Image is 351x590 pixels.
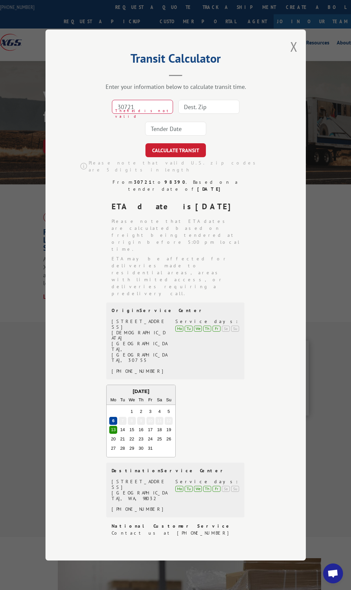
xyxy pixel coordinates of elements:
div: [PHONE_NUMBER] [112,368,168,374]
div: Choose Sunday, October 19th, 2025 [165,426,173,434]
div: Mo [175,486,183,492]
span: Please note that valid U.S. zip codes are 5 digits in length [89,160,271,173]
div: Origin Service Center [112,308,239,313]
div: Mo [175,326,183,332]
div: Choose Tuesday, October 14th, 2025 [119,426,127,434]
strong: [DATE] [197,186,223,192]
div: [DATE] [107,388,175,395]
div: Fr [213,486,220,492]
div: Choose Monday, October 13th, 2025 [109,426,117,434]
strong: [DATE] [195,201,236,212]
div: Choose Friday, October 10th, 2025 [146,417,154,425]
div: Choose Wednesday, October 15th, 2025 [128,426,135,434]
div: Th [203,326,211,332]
li: Please note that ETA dates are calculated based on freight being tendered at origin before 5:00 p... [112,218,245,253]
div: Fr [213,326,220,332]
div: Choose Monday, October 20th, 2025 [109,435,117,443]
div: Choose Thursday, October 23rd, 2025 [137,435,145,443]
button: CALCULATE TRANSIT [145,143,206,157]
div: Choose Wednesday, October 22nd, 2025 [128,435,135,443]
div: Choose Sunday, October 5th, 2025 [165,408,173,416]
div: Sa [222,486,230,492]
div: Choose Wednesday, October 8th, 2025 [128,417,135,425]
div: Choose Thursday, October 9th, 2025 [137,417,145,425]
div: Choose Friday, October 3rd, 2025 [146,408,154,416]
div: Choose Friday, October 17th, 2025 [146,426,154,434]
div: Choose Tuesday, October 7th, 2025 [119,417,127,425]
div: Choose Friday, October 31st, 2025 [146,444,154,452]
div: Service days: [175,319,239,324]
h2: Transit Calculator [79,54,273,66]
div: Fr [146,396,154,404]
div: Choose Monday, October 27th, 2025 [109,444,117,452]
span: The field is not valid [115,108,173,119]
div: ETA date is [112,201,245,213]
div: Tu [185,486,193,492]
div: [STREET_ADDRESS] [112,479,168,490]
div: Sa [155,396,163,404]
div: Choose Saturday, October 25th, 2025 [155,435,163,443]
div: Sa [222,326,230,332]
div: Choose Wednesday, October 1st, 2025 [128,408,135,416]
div: We [194,326,202,332]
div: Choose Sunday, October 26th, 2025 [165,435,173,443]
div: Th [137,396,145,404]
div: Su [165,396,173,404]
div: Choose Tuesday, October 21st, 2025 [119,435,127,443]
li: ETA may be affected for deliveries made to residential areas, areas with limited access, or deliv... [112,255,245,297]
div: Choose Sunday, October 12th, 2025 [165,417,173,425]
strong: National Customer Service [112,523,231,529]
input: Origin Zip [112,100,173,114]
div: Enter your information below to calculate transit time. [79,83,273,91]
div: We [194,486,202,492]
div: Choose Thursday, October 2nd, 2025 [137,408,145,416]
div: We [128,396,135,404]
div: From to . Based on a tender date of [106,179,245,193]
img: svg%3E [80,159,87,173]
div: Su [231,486,239,492]
div: [GEOGRAPHIC_DATA], WA, 98032 [112,490,168,501]
div: [STREET_ADDRESS][DEMOGRAPHIC_DATA] [112,319,168,341]
div: Choose Saturday, October 4th, 2025 [155,408,163,416]
div: Service days: [175,479,239,485]
div: Choose Saturday, October 11th, 2025 [155,417,163,425]
input: Tender Date [145,122,206,136]
div: Tu [185,326,193,332]
div: Choose Monday, October 6th, 2025 [109,417,117,425]
strong: 98390 [164,179,186,185]
div: [PHONE_NUMBER] [112,506,168,512]
div: [GEOGRAPHIC_DATA], [GEOGRAPHIC_DATA], 30755 [112,341,168,363]
button: Close modal [290,38,298,55]
div: month 2025-10 [109,407,173,453]
div: Choose Saturday, October 18th, 2025 [155,426,163,434]
div: Open chat [323,563,343,583]
div: Choose Tuesday, October 28th, 2025 [119,444,127,452]
div: Choose Thursday, October 30th, 2025 [137,444,145,452]
div: Mo [109,396,117,404]
div: Choose Friday, October 24th, 2025 [146,435,154,443]
div: Contact us at [PHONE_NUMBER] [112,530,245,537]
div: Destination Service Center [112,468,239,474]
div: Th [203,486,211,492]
div: Choose Thursday, October 16th, 2025 [137,426,145,434]
div: Tu [119,396,127,404]
div: Su [231,326,239,332]
strong: 30721 [134,179,153,185]
input: Dest. Zip [178,100,239,114]
div: Choose Wednesday, October 29th, 2025 [128,444,135,452]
